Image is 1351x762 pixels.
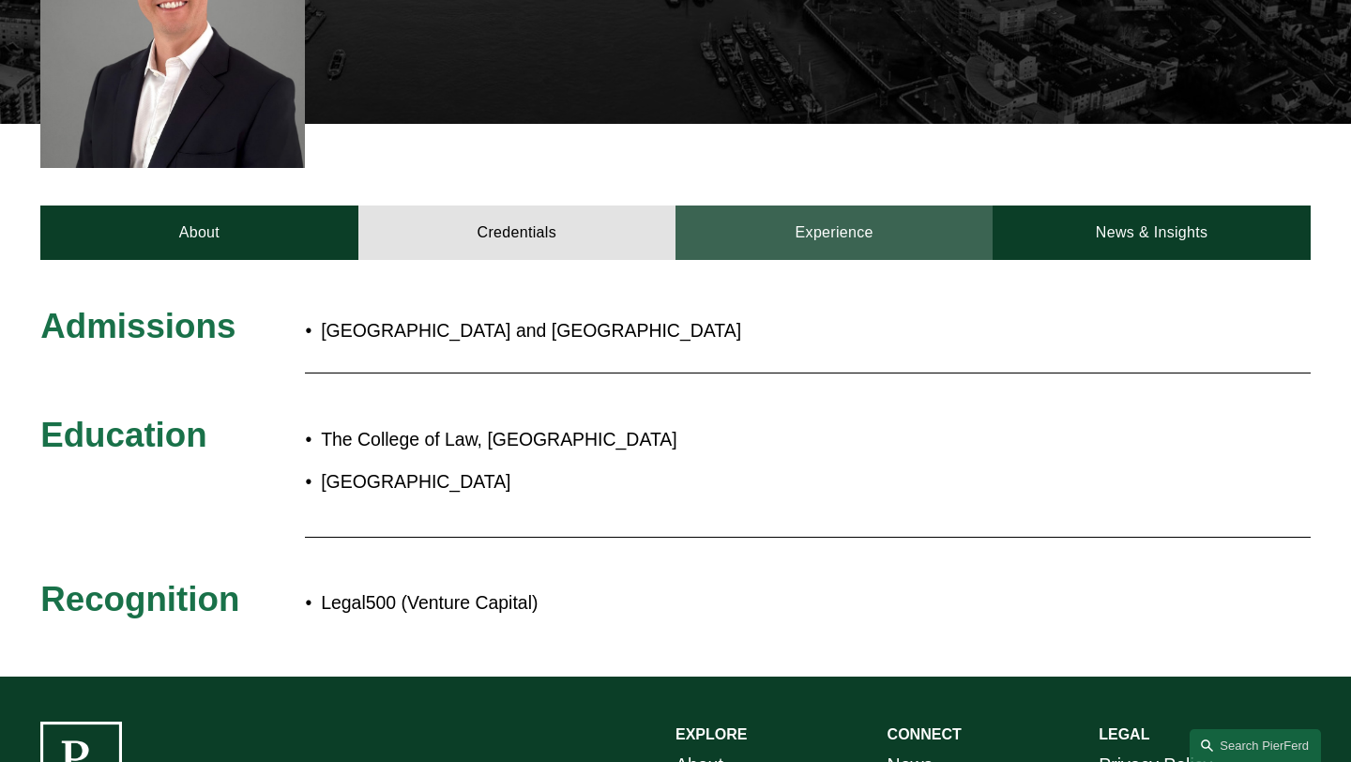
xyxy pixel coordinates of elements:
span: Education [40,416,206,454]
p: Legal500 (Venture Capital) [321,587,1151,619]
a: Credentials [358,206,675,260]
a: Search this site [1190,729,1321,762]
span: Admissions [40,307,235,345]
strong: EXPLORE [675,726,747,742]
p: [GEOGRAPHIC_DATA] [321,465,1151,498]
a: About [40,206,357,260]
strong: CONNECT [888,726,962,742]
a: Experience [675,206,993,260]
p: [GEOGRAPHIC_DATA] and [GEOGRAPHIC_DATA] [321,314,782,347]
span: Recognition [40,580,239,618]
strong: LEGAL [1099,726,1149,742]
a: News & Insights [993,206,1310,260]
p: The College of Law, [GEOGRAPHIC_DATA] [321,423,1151,456]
